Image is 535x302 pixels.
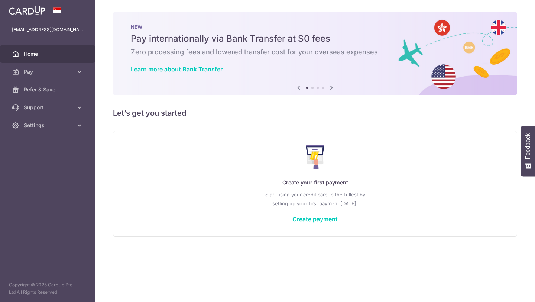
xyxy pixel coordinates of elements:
[292,215,338,223] a: Create payment
[131,48,499,57] h6: Zero processing fees and lowered transfer cost for your overseas expenses
[113,107,517,119] h5: Let’s get you started
[131,24,499,30] p: NEW
[131,33,499,45] h5: Pay internationally via Bank Transfer at $0 fees
[24,86,73,93] span: Refer & Save
[24,68,73,75] span: Pay
[128,190,502,208] p: Start using your credit card to the fullest by setting up your first payment [DATE]!
[12,26,83,33] p: [EMAIL_ADDRESS][DOMAIN_NAME]
[525,133,531,159] span: Feedback
[131,65,223,73] a: Learn more about Bank Transfer
[9,6,45,15] img: CardUp
[113,12,517,95] img: Bank transfer banner
[24,122,73,129] span: Settings
[24,104,73,111] span: Support
[24,50,73,58] span: Home
[128,178,502,187] p: Create your first payment
[521,126,535,176] button: Feedback - Show survey
[306,145,325,169] img: Make Payment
